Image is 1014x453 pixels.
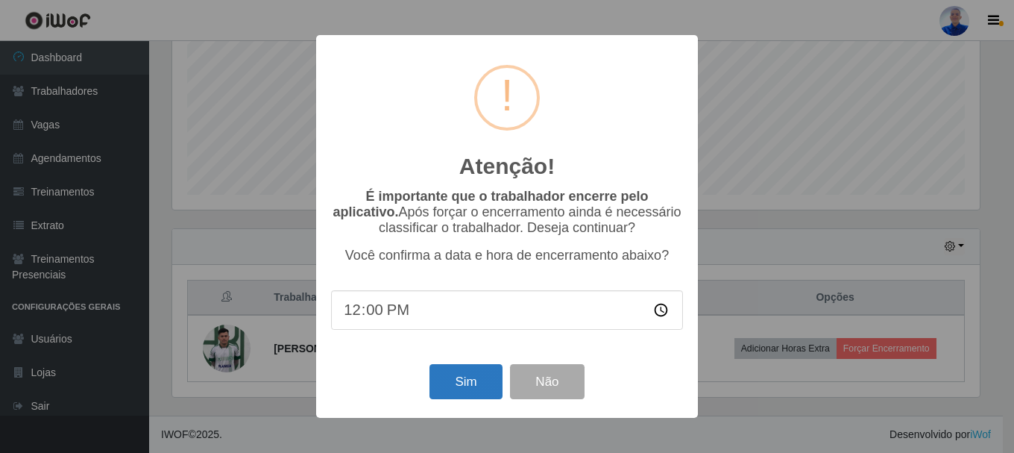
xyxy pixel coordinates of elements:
p: Após forçar o encerramento ainda é necessário classificar o trabalhador. Deseja continuar? [331,189,683,236]
h2: Atenção! [459,153,555,180]
b: É importante que o trabalhador encerre pelo aplicativo. [333,189,648,219]
button: Não [510,364,584,399]
p: Você confirma a data e hora de encerramento abaixo? [331,248,683,263]
button: Sim [429,364,502,399]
